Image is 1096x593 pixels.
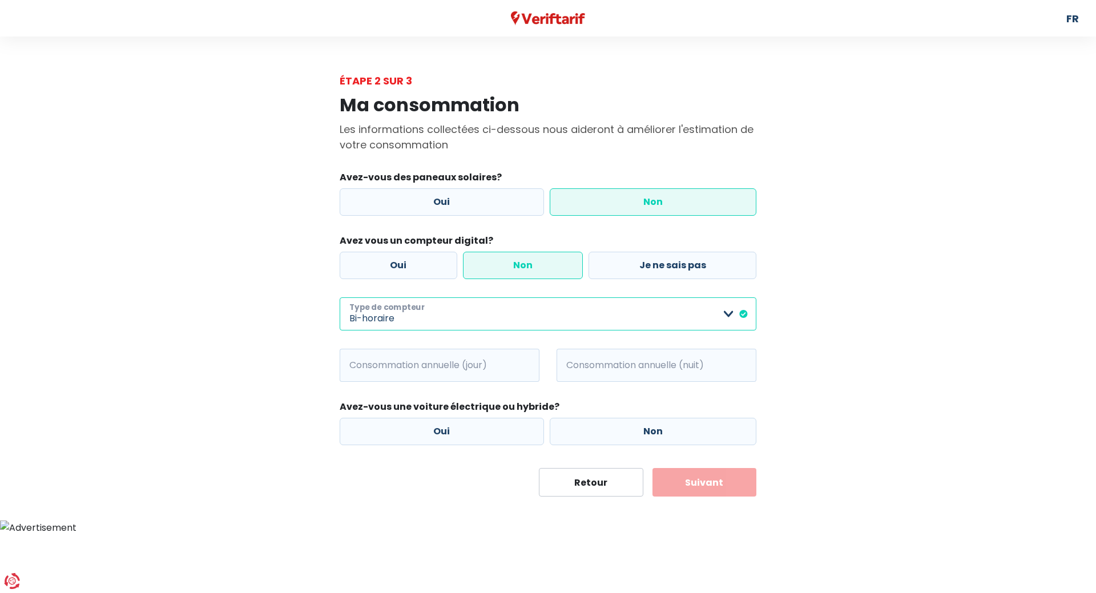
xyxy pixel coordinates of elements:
[539,468,643,497] button: Retour
[652,468,757,497] button: Suivant
[340,400,756,418] legend: Avez-vous une voiture électrique ou hybride?
[463,252,583,279] label: Non
[340,188,544,216] label: Oui
[340,234,756,252] legend: Avez vous un compteur digital?
[557,349,588,382] span: kWh
[340,122,756,152] p: Les informations collectées ci-dessous nous aideront à améliorer l'estimation de votre consommation
[340,349,371,382] span: kWh
[550,188,757,216] label: Non
[340,94,756,116] h1: Ma consommation
[511,11,586,26] img: Veriftarif logo
[589,252,756,279] label: Je ne sais pas
[550,418,757,445] label: Non
[340,418,544,445] label: Oui
[340,171,756,188] legend: Avez-vous des paneaux solaires?
[340,252,457,279] label: Oui
[340,73,756,88] div: Étape 2 sur 3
